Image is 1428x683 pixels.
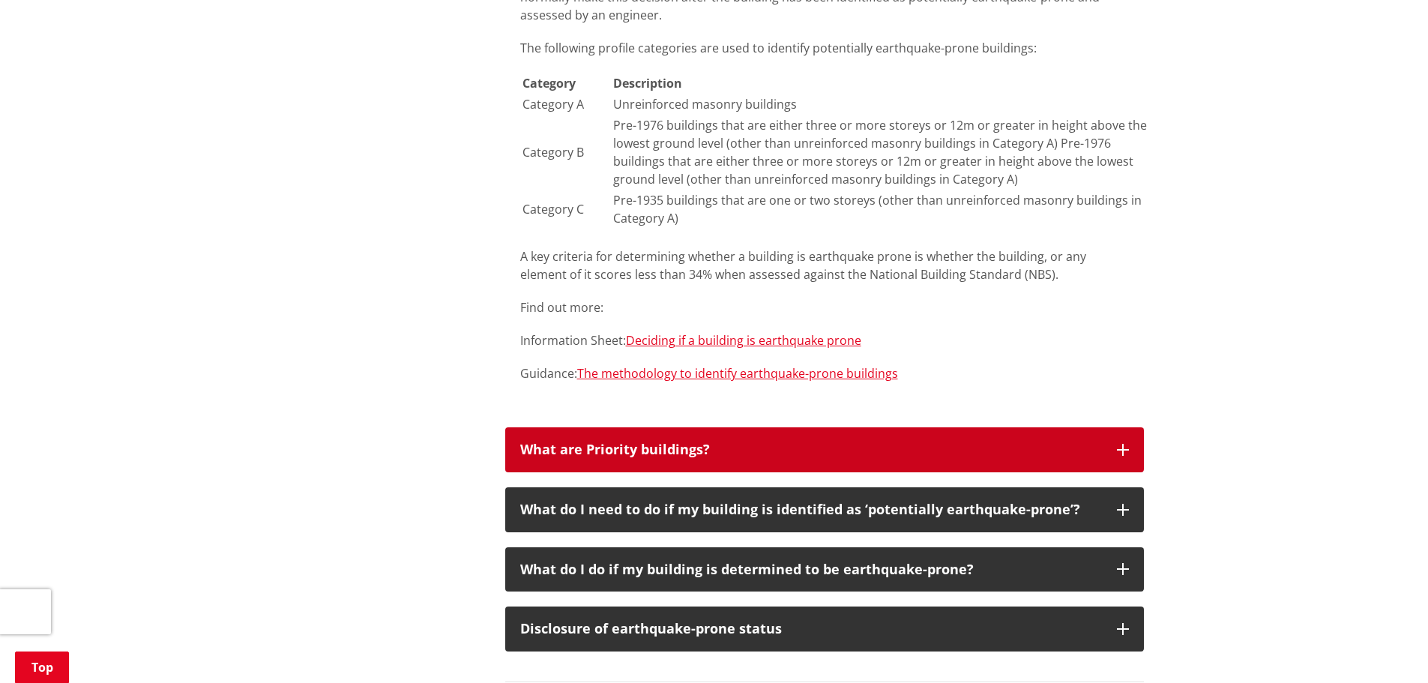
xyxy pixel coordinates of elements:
p: The following profile categories are used to identify potentially earthquake-prone buildings: [520,39,1129,57]
td: Unreinforced masonry buildings [612,94,1151,114]
td: Category A [522,94,611,114]
td: Category B [522,115,611,189]
p: Information Sheet: [520,331,1129,349]
p: Guidance: [520,364,1129,382]
p: A key criteria for determining whether a building is earthquake prone is whether the building, or... [520,229,1129,283]
th: Description [612,73,1151,93]
a: Deciding if a building is earthquake prone [626,332,861,349]
p: What are Priority buildings? [520,442,1102,457]
button: What do I need to do if my building is identified as ‘potentially earthquake-prone’? [505,487,1144,532]
p: What do I do if my building is determined to be earthquake-prone? [520,562,1102,577]
iframe: Messenger Launcher [1359,620,1413,674]
button: Disclosure of earthquake-prone status [505,607,1144,652]
td: Pre-1935 buildings that are one or two storeys (other than unreinforced masonry buildings in Cate... [612,190,1151,228]
td: Pre-1976 buildings that are either three or more storeys or 12m or greater in height above the lo... [612,115,1151,189]
th: Category [522,73,611,93]
button: What are Priority buildings? [505,427,1144,472]
p: Find out more: [520,298,1129,316]
a: The methodology to identify earthquake-prone buildings [577,365,898,382]
td: Category C [522,190,611,228]
div: What do I need to do if my building is identified as ‘potentially earthquake-prone’? [520,502,1102,517]
a: Top [15,652,69,683]
p: Disclosure of earthquake-prone status [520,622,1102,637]
button: What do I do if my building is determined to be earthquake-prone? [505,547,1144,592]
